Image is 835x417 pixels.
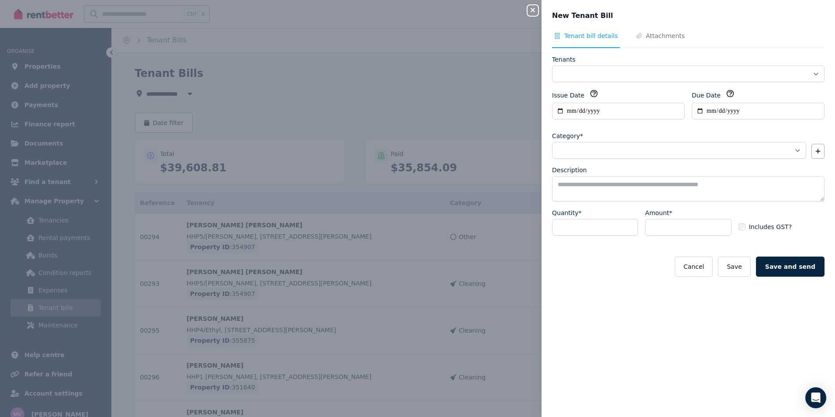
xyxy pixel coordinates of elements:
label: Quantity* [552,208,582,217]
button: Cancel [675,257,713,277]
label: Category* [552,132,583,140]
span: Includes GST? [749,222,792,231]
input: Includes GST? [738,223,745,230]
button: Save and send [756,257,825,277]
span: Attachments [646,31,685,40]
label: Due Date [692,91,721,100]
label: Issue Date [552,91,584,100]
div: Open Intercom Messenger [805,387,826,408]
label: Tenants [552,55,576,64]
label: Description [552,166,587,174]
span: New Tenant Bill [552,10,613,21]
button: Save [718,257,750,277]
label: Amount* [645,208,672,217]
nav: Tabs [552,31,825,48]
span: Tenant bill details [564,31,618,40]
